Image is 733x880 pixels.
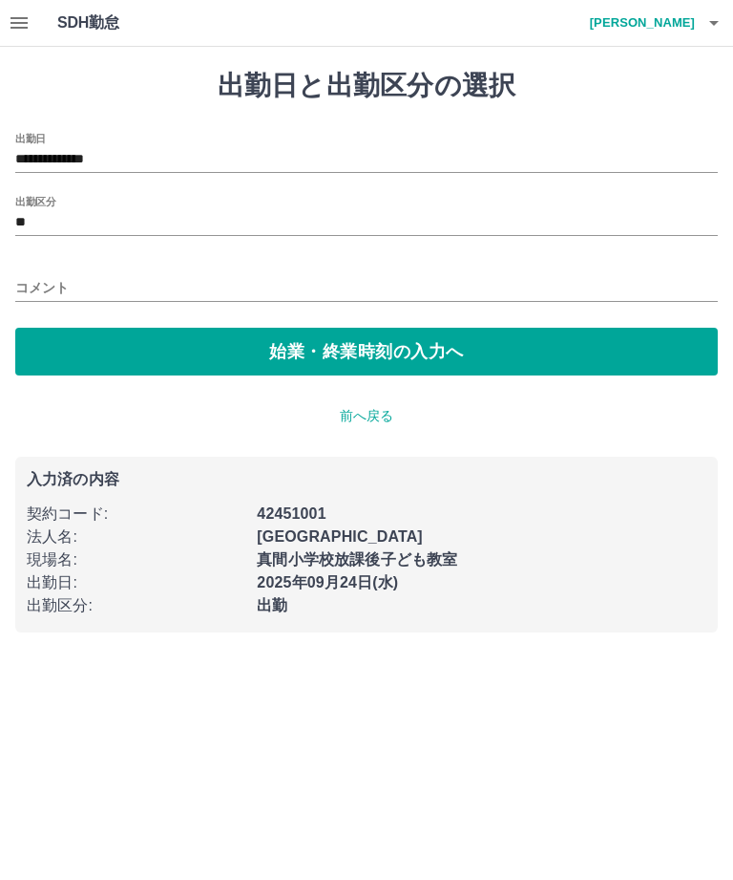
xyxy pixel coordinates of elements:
[27,571,245,594] p: 出勤日 :
[257,574,398,590] b: 2025年09月24日(水)
[257,528,423,545] b: [GEOGRAPHIC_DATA]
[27,526,245,548] p: 法人名 :
[15,194,55,208] label: 出勤区分
[15,406,718,426] p: 前へ戻る
[15,70,718,102] h1: 出勤日と出勤区分の選択
[257,505,325,522] b: 42451001
[15,131,46,145] label: 出勤日
[257,597,287,613] b: 出勤
[27,548,245,571] p: 現場名 :
[27,503,245,526] p: 契約コード :
[15,328,718,376] button: 始業・終業時刻の入力へ
[27,472,706,487] p: 入力済の内容
[27,594,245,617] p: 出勤区分 :
[257,551,457,568] b: 真間小学校放課後子ども教室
